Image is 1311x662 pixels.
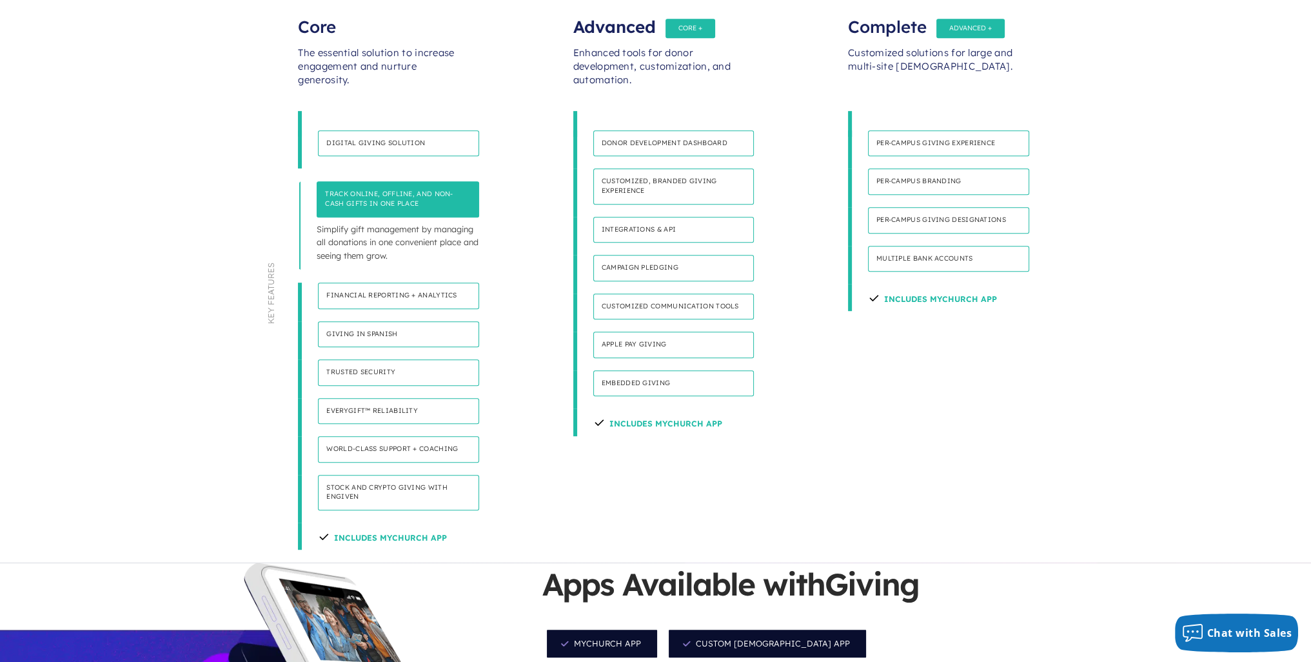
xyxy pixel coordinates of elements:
h4: Integrations & API [593,217,754,243]
h4: Financial reporting + analytics [318,283,479,309]
h4: Per-Campus giving experience [868,130,1029,157]
h4: Customized, branded giving experience [593,168,754,204]
h5: Apps Available with [542,563,929,625]
p: Simplify gift management by managing all donations in one convenient place and seeing them grow. [317,217,479,268]
h4: Customized communication tools [593,294,754,320]
span: Giving [825,565,919,603]
h4: Everygift™ Reliability [318,398,479,425]
span: Custom [DEMOGRAPHIC_DATA] App [667,628,867,659]
button: Chat with Sales [1175,614,1299,652]
span: MyChurch App [546,628,658,659]
h4: Track online, offline, and non-cash gifts in one place [317,181,479,217]
div: Customized solutions for large and multi-site [DEMOGRAPHIC_DATA]. [848,34,1013,111]
h4: Stock and Crypto Giving with Engiven [318,475,479,510]
div: The essential solution to increase engagement and nurture generosity. [298,34,463,111]
div: Core [298,8,463,34]
div: Complete [848,8,1013,34]
h4: Giving in Spanish [318,321,479,348]
h4: Includes Mychurch App [593,408,722,436]
h4: Digital giving solution [318,130,479,157]
h4: Embedded Giving [593,370,754,397]
h4: Includes Mychurch App [868,284,997,311]
h4: Multiple bank accounts [868,246,1029,272]
h4: Campaign pledging [593,255,754,281]
h4: World-class support + coaching [318,436,479,463]
h4: Trusted security [318,359,479,386]
h4: Per-campus giving designations [868,207,1029,234]
span: Chat with Sales [1207,626,1292,640]
h4: Apple Pay Giving [593,332,754,358]
div: Advanced [573,8,738,34]
h4: Donor development dashboard [593,130,754,157]
div: Enhanced tools for donor development, customization, and automation. [573,34,738,111]
h4: Per-campus branding [868,168,1029,195]
h4: Includes MyChurch App [318,523,447,550]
